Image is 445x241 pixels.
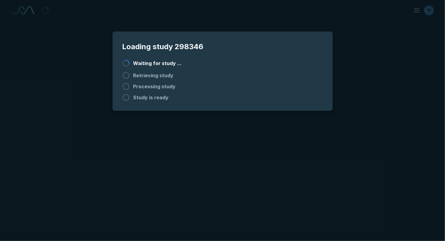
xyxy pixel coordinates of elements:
span: Study is ready [133,94,169,101]
span: Processing study [133,83,176,90]
span: Loading study 298346 [122,41,323,52]
span: Retrieving study [133,72,174,79]
div: modal [113,31,333,111]
span: Waiting for study ... [133,60,182,67]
